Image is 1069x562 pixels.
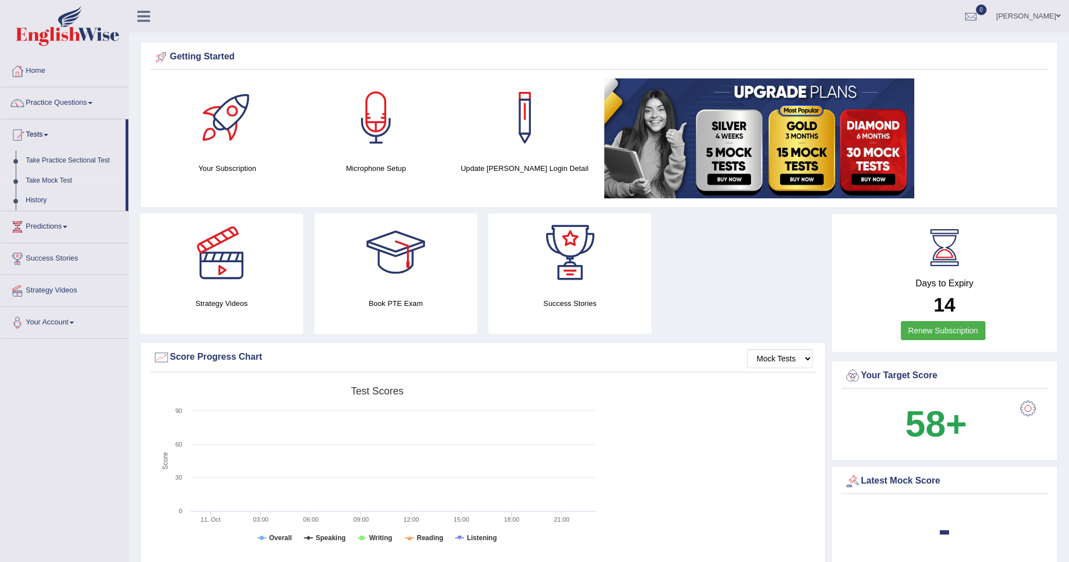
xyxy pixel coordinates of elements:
tspan: Test scores [351,385,404,397]
a: History [21,191,126,211]
a: Tests [1,119,126,147]
span: 0 [976,4,987,15]
b: 14 [933,294,955,315]
text: 06:00 [303,516,319,523]
text: 21:00 [554,516,570,523]
img: small5.jpg [604,78,914,198]
text: 03:00 [253,516,269,523]
a: Strategy Videos [1,275,128,303]
tspan: Writing [369,534,392,542]
tspan: Reading [417,534,443,542]
h4: Strategy Videos [140,298,303,309]
text: 0 [179,508,182,514]
text: 90 [175,407,182,414]
div: Getting Started [153,49,1045,66]
text: 30 [175,474,182,481]
tspan: Speaking [316,534,345,542]
text: 60 [175,441,182,448]
text: 09:00 [353,516,369,523]
tspan: Score [161,452,169,470]
a: Take Practice Sectional Test [21,151,126,171]
h4: Update [PERSON_NAME] Login Detail [456,162,593,174]
text: 12:00 [404,516,419,523]
text: 18:00 [504,516,520,523]
a: Practice Questions [1,87,128,115]
a: Renew Subscription [901,321,985,340]
div: Score Progress Chart [153,349,813,366]
b: 58+ [905,403,967,444]
h4: Microphone Setup [307,162,445,174]
tspan: Overall [269,534,292,542]
a: Take Mock Test [21,171,126,191]
h4: Success Stories [488,298,651,309]
h4: Days to Expiry [844,278,1045,289]
tspan: Listening [467,534,497,542]
div: Your Target Score [844,368,1045,384]
a: Predictions [1,211,128,239]
a: Your Account [1,307,128,335]
a: Success Stories [1,243,128,271]
text: 15:00 [453,516,469,523]
h4: Book PTE Exam [314,298,478,309]
b: - [938,509,951,550]
h4: Your Subscription [159,162,296,174]
div: Latest Mock Score [844,473,1045,490]
a: Home [1,55,128,83]
tspan: 11. Oct [201,516,220,523]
